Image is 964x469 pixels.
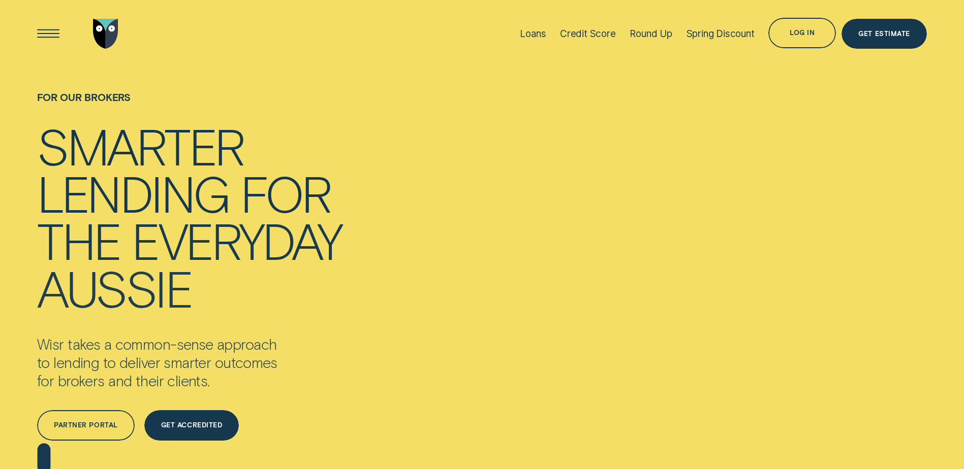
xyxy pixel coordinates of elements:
[842,19,927,49] a: Get Estimate
[37,122,341,310] h4: Smarter lending for the everyday Aussie
[37,264,192,312] div: Aussie
[630,28,672,40] div: Round Up
[144,410,239,441] a: Get Accredited
[37,217,120,264] div: the
[37,91,341,122] h1: For Our Brokers
[687,28,755,40] div: Spring Discount
[520,28,546,40] div: Loans
[37,410,135,441] a: Partner Portal
[37,335,329,390] p: Wisr takes a common-sense approach to lending to deliver smarter outcomes for brokers and their c...
[768,18,836,48] button: Log in
[93,19,118,49] img: Wisr
[132,217,341,264] div: everyday
[37,170,229,217] div: lending
[33,19,64,49] button: Open Menu
[37,122,243,170] div: Smarter
[560,28,616,40] div: Credit Score
[240,170,330,217] div: for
